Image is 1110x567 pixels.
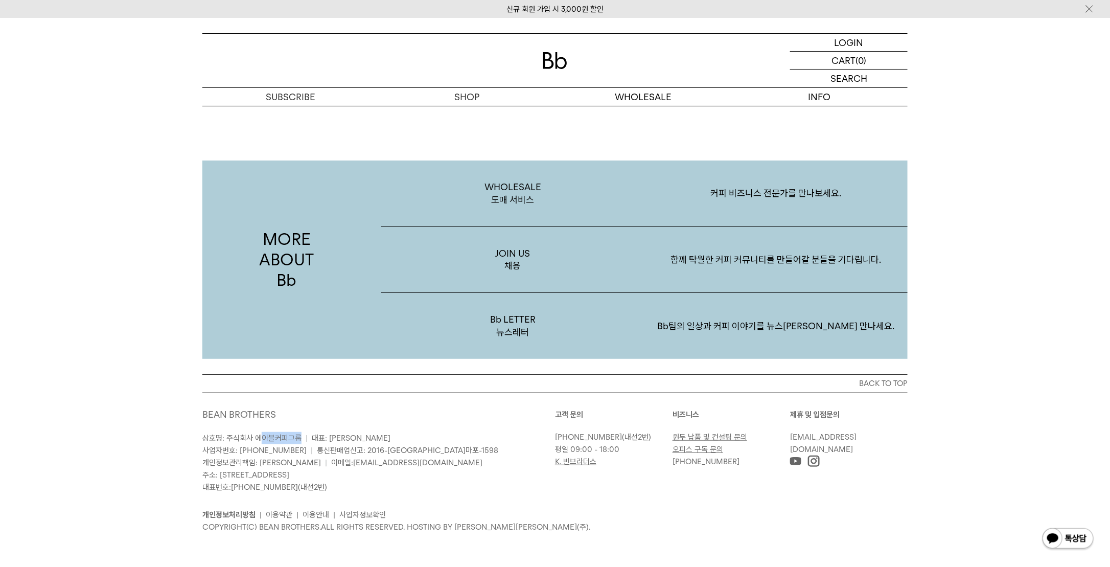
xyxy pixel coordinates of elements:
span: 주소: [STREET_ADDRESS] [202,470,289,480]
p: WHOLESALE [555,88,731,106]
a: 원두 납품 및 컨설팅 문의 [673,433,747,442]
p: JOIN US 채용 [381,227,644,293]
a: SHOP [379,88,555,106]
p: Bb LETTER 뉴스레터 [381,293,644,359]
a: WHOLESALE도매 서비스 커피 비즈니스 전문가를 만나보세요. [381,161,908,227]
span: | [311,446,313,455]
span: 이메일: [331,458,482,467]
p: MORE ABOUT Bb [202,161,371,359]
p: 평일 09:00 - 18:00 [555,443,667,456]
p: SEARCH [830,70,867,87]
p: 제휴 및 입점문의 [790,409,908,421]
span: | [325,458,327,467]
span: 대표번호: (내선2번) [202,483,327,492]
a: 사업자정보확인 [339,510,386,519]
button: BACK TO TOP [202,374,908,393]
li: | [333,509,335,521]
p: INFO [731,88,908,106]
a: 개인정보처리방침 [202,510,256,519]
a: [EMAIL_ADDRESS][DOMAIN_NAME] [790,433,857,454]
span: 사업자번호: [PHONE_NUMBER] [202,446,307,455]
p: 함께 탁월한 커피 커뮤니티를 만들어갈 분들을 기다립니다. [644,233,908,286]
li: | [260,509,262,521]
a: [PHONE_NUMBER] [231,483,298,492]
a: 신규 회원 가입 시 3,000원 할인 [506,5,604,14]
a: K. 빈브라더스 [555,457,596,466]
a: [PHONE_NUMBER] [555,433,622,442]
a: CART (0) [790,52,908,70]
p: 고객 문의 [555,409,673,421]
span: 대표: [PERSON_NAME] [312,434,390,443]
a: LOGIN [790,34,908,52]
a: JOIN US채용 함께 탁월한 커피 커뮤니티를 만들어갈 분들을 기다립니다. [381,227,908,293]
p: (0) [855,52,866,69]
a: [EMAIL_ADDRESS][DOMAIN_NAME] [353,458,482,467]
p: 커피 비즈니스 전문가를 만나보세요. [644,167,908,220]
a: 이용약관 [266,510,292,519]
a: BEAN BROTHERS [202,409,276,420]
a: 이용안내 [303,510,329,519]
a: 오피스 구독 문의 [673,445,723,454]
li: | [296,509,298,521]
span: 개인정보관리책임: [PERSON_NAME] [202,458,321,467]
p: (내선2번) [555,431,667,443]
a: SUBSCRIBE [202,88,379,106]
a: Bb LETTER뉴스레터 Bb팀의 일상과 커피 이야기를 뉴스[PERSON_NAME] 만나세요. [381,293,908,359]
p: Bb팀의 일상과 커피 이야기를 뉴스[PERSON_NAME] 만나세요. [644,300,908,353]
p: WHOLESALE 도매 서비스 [381,161,644,226]
p: CART [831,52,855,69]
img: 카카오톡 채널 1:1 채팅 버튼 [1042,527,1095,552]
span: 상호명: 주식회사 에이블커피그룹 [202,434,302,443]
img: 로고 [543,52,567,69]
span: 통신판매업신고: 2016-[GEOGRAPHIC_DATA]마포-1598 [317,446,498,455]
span: | [306,434,308,443]
p: 비즈니스 [673,409,790,421]
p: COPYRIGHT(C) BEAN BROTHERS. ALL RIGHTS RESERVED. HOSTING BY [PERSON_NAME][PERSON_NAME](주). [202,521,908,533]
p: LOGIN [835,34,864,51]
a: [PHONE_NUMBER] [673,457,739,466]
